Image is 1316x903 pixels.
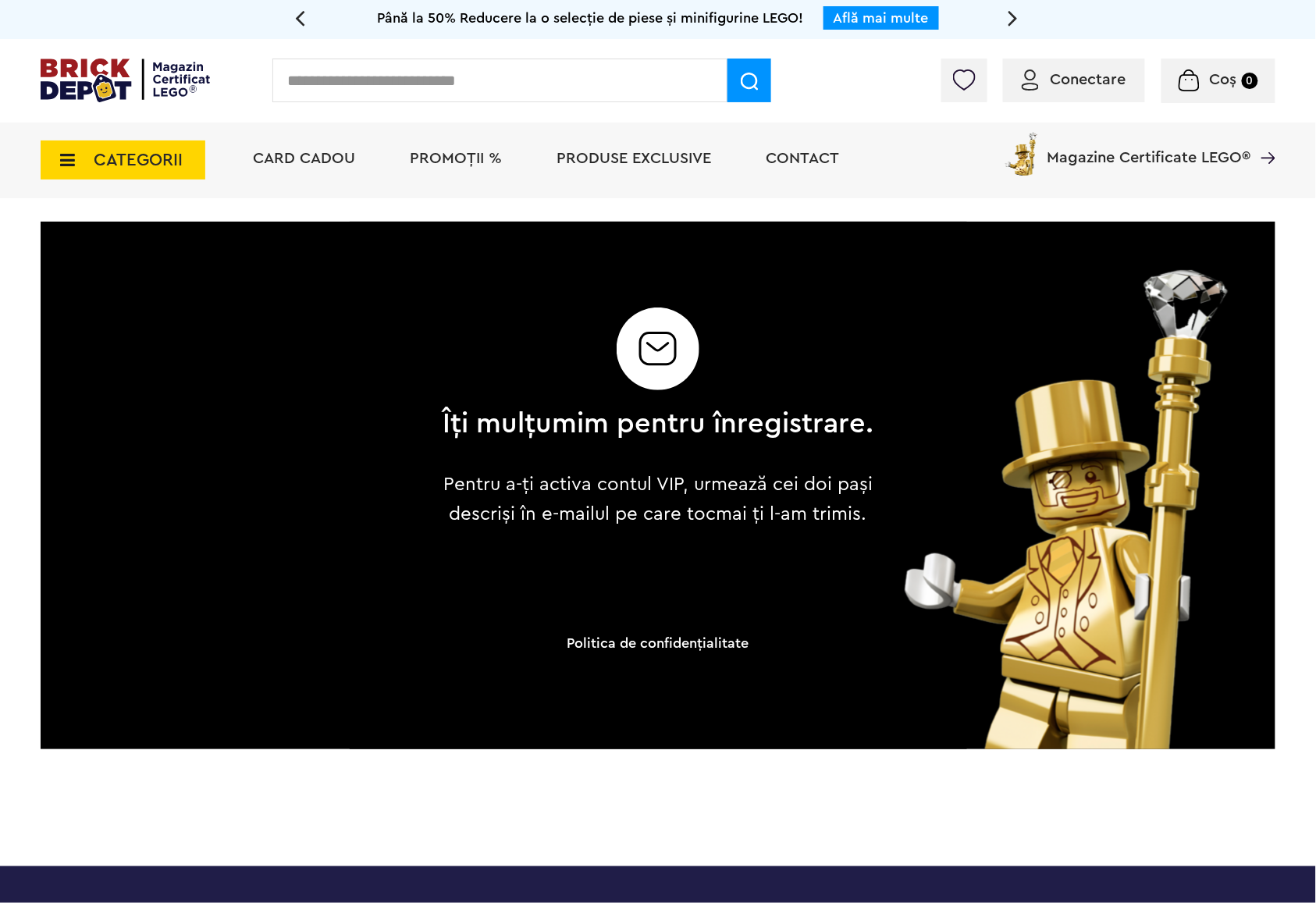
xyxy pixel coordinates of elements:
a: Află mai multe [834,11,929,25]
a: Card Cadou [253,151,355,166]
a: Contact [766,151,839,166]
a: Magazine Certificate LEGO® [1251,130,1275,145]
span: Coș [1210,72,1237,87]
span: Conectare [1051,72,1126,87]
a: Politica de confidenţialitate [567,636,749,650]
a: Produse exclusive [557,151,711,166]
a: Conectare [1022,72,1126,87]
span: Magazine Certificate LEGO® [1047,130,1251,165]
span: CATEGORII [94,151,183,169]
span: Până la 50% Reducere la o selecție de piese și minifigurine LEGO! [378,11,804,25]
p: Pentru a-ți activa contul VIP, urmează cei doi pași descriși în e-mailul pe care tocmai ți l-am t... [431,470,886,529]
a: PROMOȚII % [410,151,502,166]
small: 0 [1242,73,1258,89]
h2: Îți mulțumim pentru înregistrare. [443,409,874,439]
